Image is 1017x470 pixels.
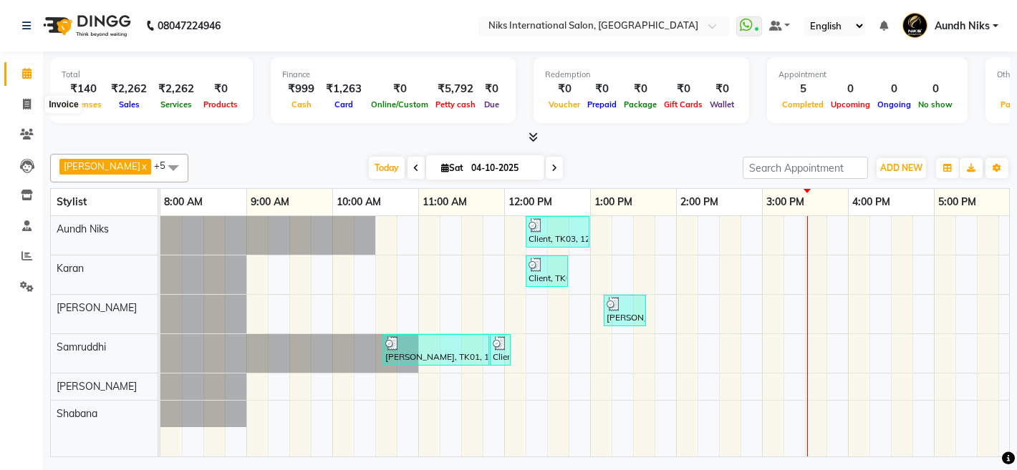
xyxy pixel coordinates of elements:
[45,96,82,113] div: Invoice
[282,69,504,81] div: Finance
[491,336,509,363] div: Client, TK02, 11:50 AM-12:05 PM, Threading - Eyebrows ([DEMOGRAPHIC_DATA]) (₹60)
[935,192,980,212] a: 5:00 PM
[37,6,135,46] img: logo
[527,218,588,245] div: Client, TK03, 12:15 PM-01:00 PM, Haircut - Creative Haircut (Wash & Blowdry Complimentary) ([DEMO...
[915,99,956,109] span: No show
[62,81,105,97] div: ₹140
[743,157,868,179] input: Search Appointment
[64,160,140,172] span: [PERSON_NAME]
[438,162,467,173] span: Sat
[584,99,620,109] span: Prepaid
[706,99,738,109] span: Wallet
[62,69,241,81] div: Total
[481,99,503,109] span: Due
[384,336,488,363] div: [PERSON_NAME], TK01, 10:35 AM-11:50 AM, Threading - Eyebrows ([DEMOGRAPHIC_DATA]) (₹60),Liposolub...
[935,19,990,34] span: Aundh Niks
[200,81,241,97] div: ₹0
[545,99,584,109] span: Voucher
[57,380,137,393] span: [PERSON_NAME]
[877,158,926,178] button: ADD NEW
[620,99,660,109] span: Package
[419,192,471,212] a: 11:00 AM
[880,162,922,173] span: ADD NEW
[57,195,87,208] span: Stylist
[779,99,827,109] span: Completed
[333,192,385,212] a: 10:00 AM
[527,258,567,285] div: Client, TK05, 12:15 PM-12:45 PM, Hair Wash With Blast Dry - Medium ([DEMOGRAPHIC_DATA])
[584,81,620,97] div: ₹0
[660,81,706,97] div: ₹0
[57,301,137,314] span: [PERSON_NAME]
[874,99,915,109] span: Ongoing
[915,81,956,97] div: 0
[367,99,432,109] span: Online/Custom
[505,192,556,212] a: 12:00 PM
[874,81,915,97] div: 0
[591,192,636,212] a: 1:00 PM
[154,160,176,171] span: +5
[282,81,320,97] div: ₹999
[620,81,660,97] div: ₹0
[779,81,827,97] div: 5
[902,13,927,38] img: Aundh Niks
[115,99,143,109] span: Sales
[467,157,539,179] input: 2025-10-04
[849,192,894,212] a: 4:00 PM
[706,81,738,97] div: ₹0
[432,99,479,109] span: Petty cash
[432,81,479,97] div: ₹5,792
[763,192,808,212] a: 3:00 PM
[827,81,874,97] div: 0
[57,262,84,275] span: Karan
[320,81,367,97] div: ₹1,263
[479,81,504,97] div: ₹0
[605,297,645,324] div: [PERSON_NAME], TK04, 01:10 PM-01:40 PM, Threading - Eyebrows ([DEMOGRAPHIC_DATA]) (₹60),Threading...
[140,160,147,172] a: x
[105,81,153,97] div: ₹2,262
[57,341,106,353] span: Samruddhi
[660,99,706,109] span: Gift Cards
[779,69,956,81] div: Appointment
[247,192,293,212] a: 9:00 AM
[288,99,315,109] span: Cash
[827,99,874,109] span: Upcoming
[157,99,196,109] span: Services
[369,157,405,179] span: Today
[545,69,738,81] div: Redemption
[160,192,206,212] a: 8:00 AM
[545,81,584,97] div: ₹0
[331,99,357,109] span: Card
[57,222,109,235] span: Aundh Niks
[158,6,221,46] b: 08047224946
[57,407,97,420] span: Shabana
[200,99,241,109] span: Products
[367,81,432,97] div: ₹0
[677,192,722,212] a: 2:00 PM
[153,81,200,97] div: ₹2,262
